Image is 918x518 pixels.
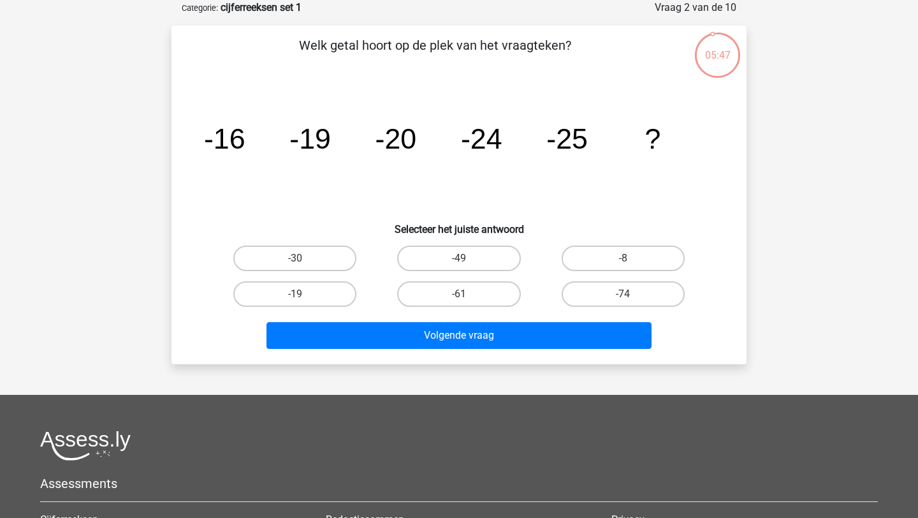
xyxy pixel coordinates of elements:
label: -8 [562,246,685,271]
label: -19 [233,281,356,307]
button: Volgende vraag [266,322,652,349]
label: -61 [397,281,520,307]
label: -74 [562,281,685,307]
label: -30 [233,246,356,271]
label: -49 [397,246,520,271]
div: 05:47 [694,31,741,63]
tspan: -24 [461,122,502,154]
tspan: -19 [289,122,331,154]
strong: cijferreeksen set 1 [221,1,302,13]
small: Categorie: [182,3,218,13]
h5: Assessments [40,476,878,491]
p: Welk getal hoort op de plek van het vraagteken? [192,36,678,74]
tspan: -16 [204,122,245,154]
img: Assessly logo [40,431,131,461]
h6: Selecteer het juiste antwoord [192,213,726,235]
tspan: -20 [375,122,417,154]
tspan: ? [645,122,660,154]
tspan: -25 [546,122,588,154]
